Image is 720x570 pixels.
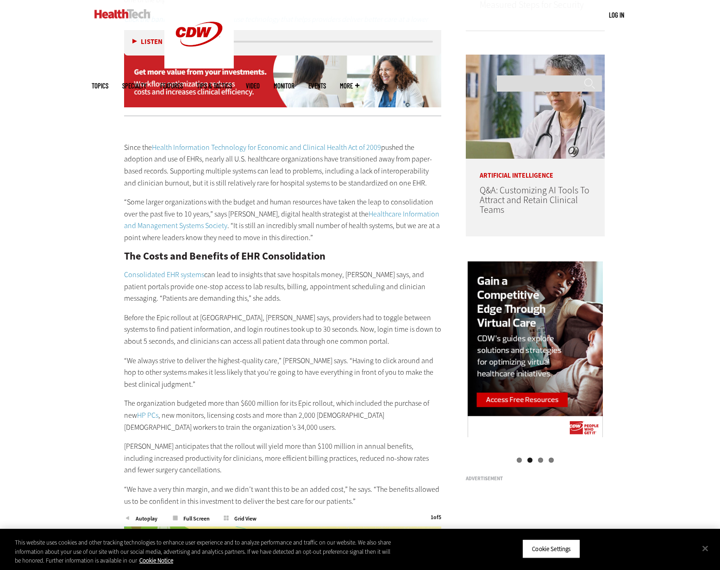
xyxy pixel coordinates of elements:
[431,514,441,520] div: of
[124,196,442,243] p: “Some larger organizations with the budget and human resources have taken the leap to consolidati...
[124,397,442,433] p: The organization budgeted more than $600 million for its Epic rollout, which included the purchas...
[124,440,442,476] p: [PERSON_NAME] anticipates that the rollout will yield more than $100 million in annual benefits, ...
[197,82,232,89] a: Tips & Tactics
[480,184,589,216] a: Q&A: Customizing AI Tools To Attract and Retain Clinical Teams
[137,410,158,420] a: HP PCs
[466,55,605,159] img: doctor on laptop
[538,458,543,463] a: 3
[308,82,326,89] a: Events
[466,476,605,481] h3: Advertisement
[609,10,624,20] div: User menu
[522,539,580,558] button: Cookie Settings
[124,516,170,521] span: Autoplay
[124,251,442,261] h2: The Costs and Benefits of EHR Consolidation
[431,514,433,521] span: 1
[92,82,108,89] span: Topics
[609,11,624,19] a: Log in
[122,82,146,89] span: Specialty
[124,269,442,304] p: can lead to insights that save hospitals money, [PERSON_NAME] says, and patient portals provide o...
[172,516,221,521] span: Full Screen
[152,142,381,152] a: Health Information Technology for Economic and Clinical Health Act of 2009
[124,270,204,279] a: Consolidated EHR systems
[695,538,715,558] button: Close
[124,142,442,189] p: Since the pushed the adoption and use of EHRs, nearly all U.S. healthcare organizations have tran...
[517,458,522,463] a: 1
[527,458,532,463] a: 2
[94,9,150,19] img: Home
[468,261,603,439] img: virtual care right rail
[139,557,173,564] a: More information about your privacy
[246,82,260,89] a: Video
[340,82,359,89] span: More
[124,312,442,347] p: Before the Epic rollout at [GEOGRAPHIC_DATA], [PERSON_NAME] says, providers had to toggle between...
[274,82,294,89] a: MonITor
[124,355,442,390] p: “We always strive to deliver the highest-quality care,” [PERSON_NAME] says. “Having to click arou...
[438,514,441,521] span: 5
[124,483,442,507] p: “We have a very thin margin, and we didn’t want this to be an added cost,” he says. “The benefits...
[160,82,183,89] a: Features
[164,61,234,71] a: CDW
[466,159,605,179] p: Artificial Intelligence
[549,458,554,463] a: 4
[223,516,269,521] span: Grid View
[15,538,396,565] div: This website uses cookies and other tracking technologies to enhance user experience and to analy...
